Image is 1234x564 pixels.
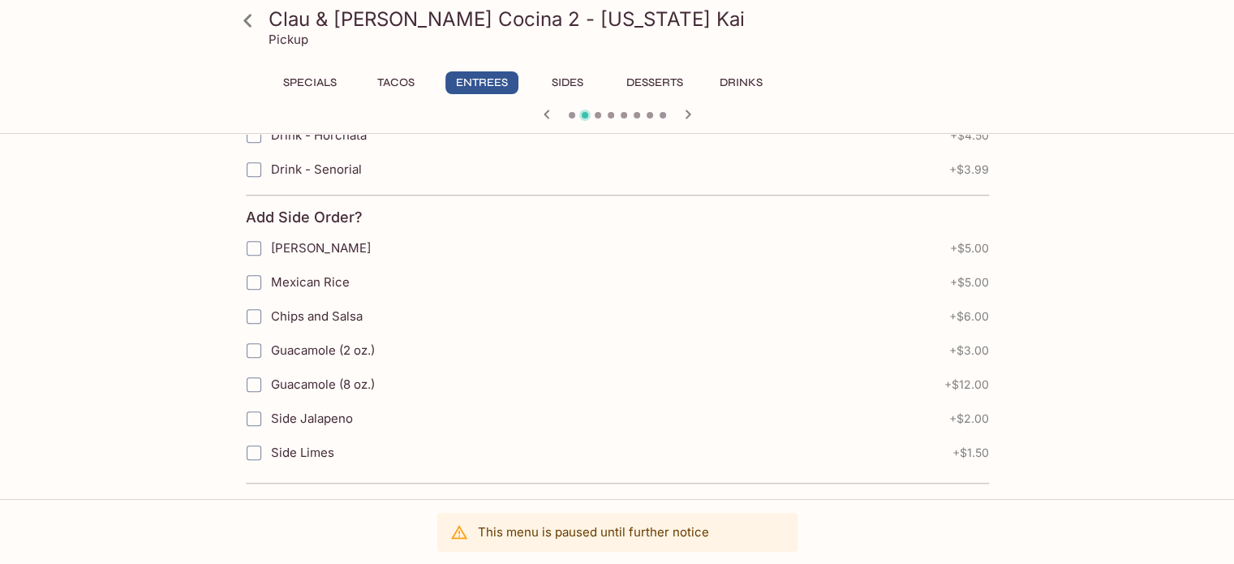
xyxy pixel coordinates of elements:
span: [PERSON_NAME] [271,240,371,256]
span: + $3.00 [949,344,989,357]
span: Guacamole (8 oz.) [271,377,375,392]
p: Pickup [269,32,308,47]
span: Side Jalapeno [271,411,353,426]
span: Mexican Rice [271,274,350,290]
span: Guacamole (2 oz.) [271,342,375,358]
span: Side Limes [271,445,334,460]
span: Drink - Senorial [271,161,362,177]
span: + $4.50 [950,129,989,142]
h4: Add Side Order? [246,209,363,226]
span: + $5.00 [950,276,989,289]
button: Desserts [617,71,692,94]
span: + $5.00 [950,242,989,255]
button: Specials [273,71,346,94]
button: Sides [531,71,604,94]
span: + $2.00 [949,412,989,425]
h3: Clau & [PERSON_NAME] Cocina 2 - [US_STATE] Kai [269,6,994,32]
span: + $6.00 [949,310,989,323]
span: + $12.00 [944,378,989,391]
p: This menu is paused until further notice [478,524,709,540]
span: Chips and Salsa [271,308,363,324]
span: + $3.99 [949,163,989,176]
button: Drinks [705,71,778,94]
button: Tacos [359,71,432,94]
span: Drink - Horchata [271,127,367,143]
button: Entrees [445,71,518,94]
span: + $1.50 [952,446,989,459]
